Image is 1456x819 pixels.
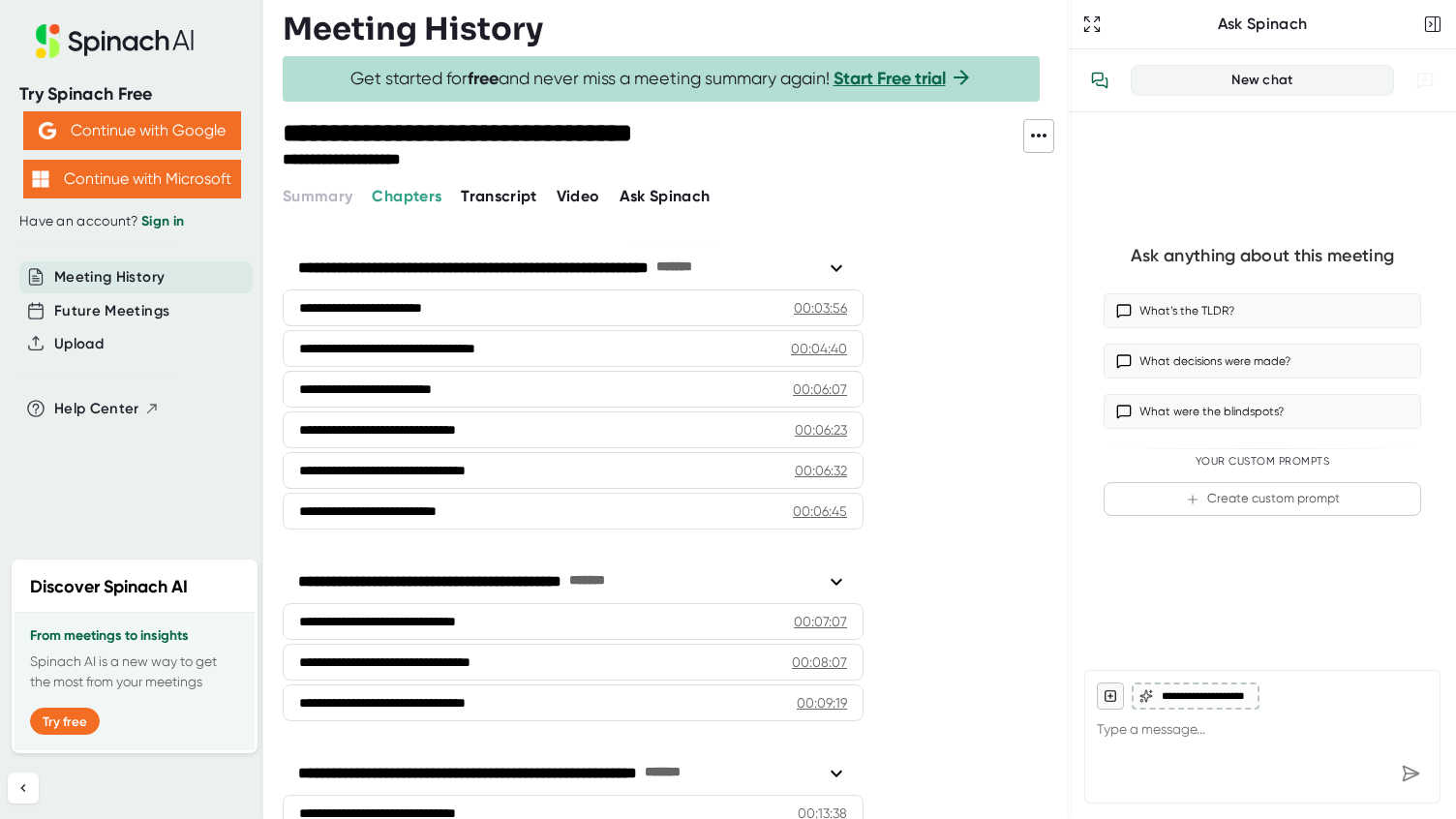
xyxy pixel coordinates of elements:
[461,187,537,205] span: Transcript
[1393,756,1428,791] div: Send message
[23,160,241,198] button: Continue with Microsoft
[23,111,241,150] button: Continue with Google
[8,773,39,804] button: Collapse sidebar
[54,300,169,322] button: Future Meetings
[54,333,104,355] button: Upload
[557,187,600,205] span: Video
[30,652,239,692] p: Spinach AI is a new way to get the most from your meetings
[1106,15,1419,34] div: Ask Spinach
[372,185,441,208] button: Chapters
[794,612,847,631] div: 00:07:07
[350,68,973,90] span: Get started for and never miss a meeting summary again!
[794,298,847,318] div: 00:03:56
[1104,344,1421,379] button: What decisions were made?
[1078,11,1106,38] button: Expand to Ask Spinach page
[1131,245,1394,267] div: Ask anything about this meeting
[19,213,244,230] div: Have an account?
[557,185,600,208] button: Video
[1104,455,1421,469] div: Your Custom Prompts
[283,185,352,208] button: Summary
[372,187,441,205] span: Chapters
[1080,61,1119,100] button: View conversation history
[793,501,847,521] div: 00:06:45
[54,398,139,420] span: Help Center
[283,11,543,47] h3: Meeting History
[39,122,56,139] img: Aehbyd4JwY73AAAAAElFTkSuQmCC
[1143,72,1381,89] div: New chat
[461,185,537,208] button: Transcript
[468,68,499,89] b: free
[620,187,711,205] span: Ask Spinach
[1104,482,1421,516] button: Create custom prompt
[1419,11,1446,38] button: Close conversation sidebar
[620,185,711,208] button: Ask Spinach
[795,461,847,480] div: 00:06:32
[19,83,244,106] div: Try Spinach Free
[797,693,847,713] div: 00:09:19
[1104,293,1421,328] button: What’s the TLDR?
[30,574,188,600] h2: Discover Spinach AI
[30,708,100,735] button: Try free
[793,379,847,399] div: 00:06:07
[834,68,946,89] a: Start Free trial
[1104,394,1421,429] button: What were the blindspots?
[141,213,184,229] a: Sign in
[792,652,847,672] div: 00:08:07
[791,339,847,358] div: 00:04:40
[54,398,160,420] button: Help Center
[54,266,165,288] button: Meeting History
[795,420,847,440] div: 00:06:23
[30,628,239,644] h3: From meetings to insights
[283,187,352,205] span: Summary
